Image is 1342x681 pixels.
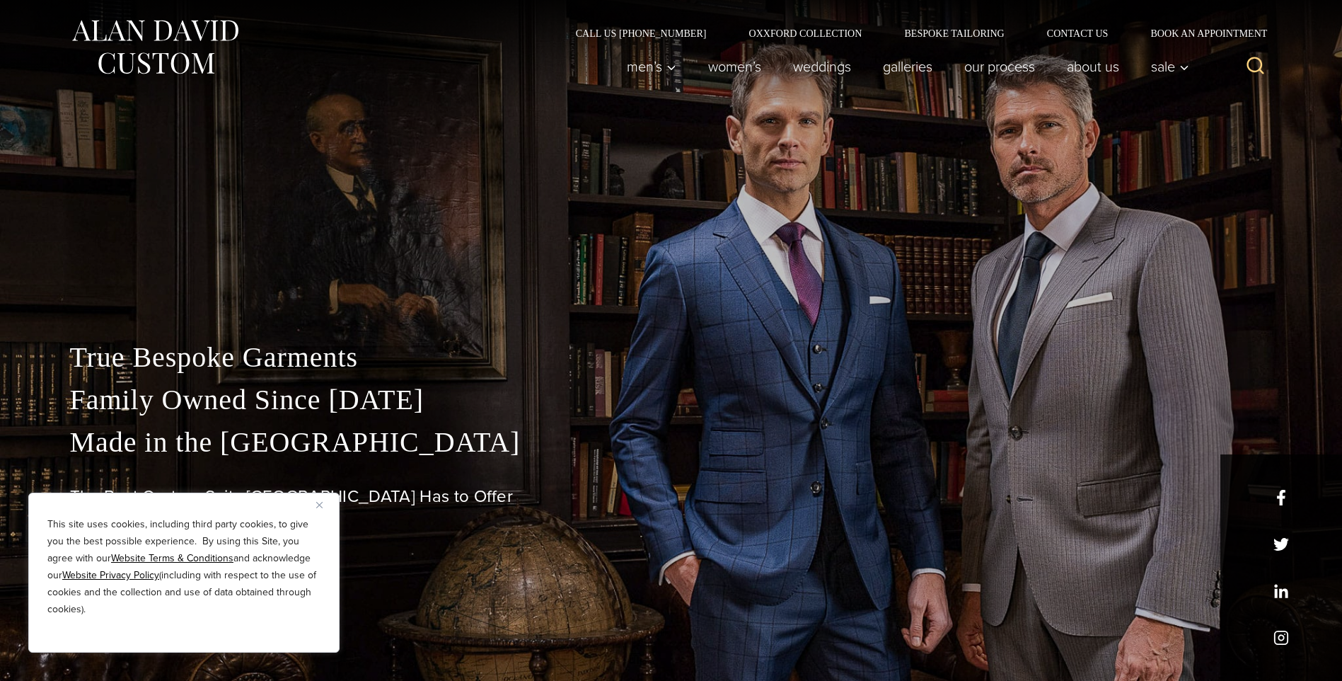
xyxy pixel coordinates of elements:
[70,336,1273,464] p: True Bespoke Garments Family Owned Since [DATE] Made in the [GEOGRAPHIC_DATA]
[316,502,323,508] img: Close
[316,496,333,513] button: Close
[1026,28,1130,38] a: Contact Us
[555,28,728,38] a: Call Us [PHONE_NUMBER]
[727,28,883,38] a: Oxxford Collection
[1239,50,1273,84] button: View Search Form
[70,486,1273,507] h1: The Best Custom Suits [GEOGRAPHIC_DATA] Has to Offer
[867,52,948,81] a: Galleries
[883,28,1025,38] a: Bespoke Tailoring
[47,516,320,618] p: This site uses cookies, including third party cookies, to give you the best possible experience. ...
[777,52,867,81] a: weddings
[1129,28,1272,38] a: Book an Appointment
[111,551,233,566] a: Website Terms & Conditions
[1151,59,1189,74] span: Sale
[611,52,1196,81] nav: Primary Navigation
[62,568,159,583] a: Website Privacy Policy
[555,28,1273,38] nav: Secondary Navigation
[70,16,240,79] img: Alan David Custom
[627,59,676,74] span: Men’s
[692,52,777,81] a: Women’s
[1051,52,1135,81] a: About Us
[948,52,1051,81] a: Our Process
